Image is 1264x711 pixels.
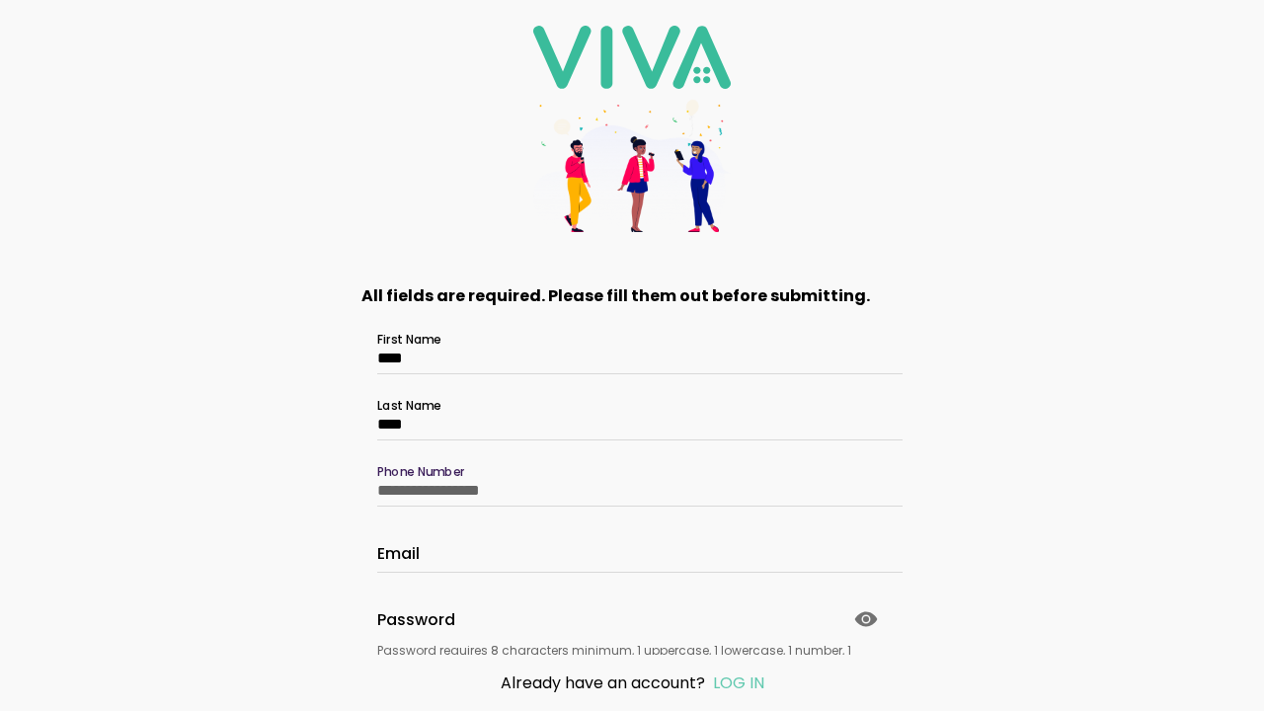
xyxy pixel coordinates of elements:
[361,284,870,307] strong: All fields are required. Please fill them out before submitting.
[377,416,887,433] input: Last Name
[713,671,764,694] a: LOG IN
[377,482,887,499] input: Phone Number
[401,671,863,695] div: Already have an account?
[377,642,887,677] ion-text: Password requires 8 characters minimum, 1 uppercase, 1 lowercase, 1 number, 1 special character
[377,350,887,366] input: First Name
